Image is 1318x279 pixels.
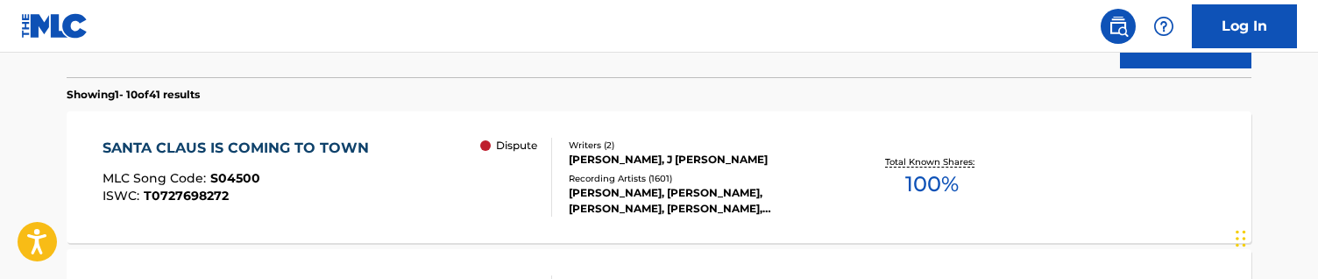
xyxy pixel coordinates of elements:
[103,138,378,159] div: SANTA CLAUS IS COMING TO TOWN
[67,111,1251,243] a: SANTA CLAUS IS COMING TO TOWNMLC Song Code:S04500ISWC:T0727698272 DisputeWriters (2)[PERSON_NAME]...
[1146,9,1181,44] div: Help
[21,13,89,39] img: MLC Logo
[1101,9,1136,44] a: Public Search
[144,188,229,204] span: T0727698272
[569,139,833,152] div: Writers ( 2 )
[569,172,833,185] div: Recording Artists ( 1601 )
[103,170,210,186] span: MLC Song Code :
[103,188,144,204] span: ISWC :
[1192,4,1297,48] a: Log In
[905,168,959,200] span: 100 %
[1230,195,1318,279] iframe: Chat Widget
[569,152,833,168] div: [PERSON_NAME], J [PERSON_NAME]
[569,185,833,217] div: [PERSON_NAME], [PERSON_NAME], [PERSON_NAME], [PERSON_NAME], [PERSON_NAME]
[210,170,260,186] span: S04500
[1153,16,1174,37] img: help
[496,138,537,154] p: Dispute
[1236,212,1246,265] div: Drag
[1108,16,1129,37] img: search
[885,155,979,168] p: Total Known Shares:
[67,87,200,103] p: Showing 1 - 10 of 41 results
